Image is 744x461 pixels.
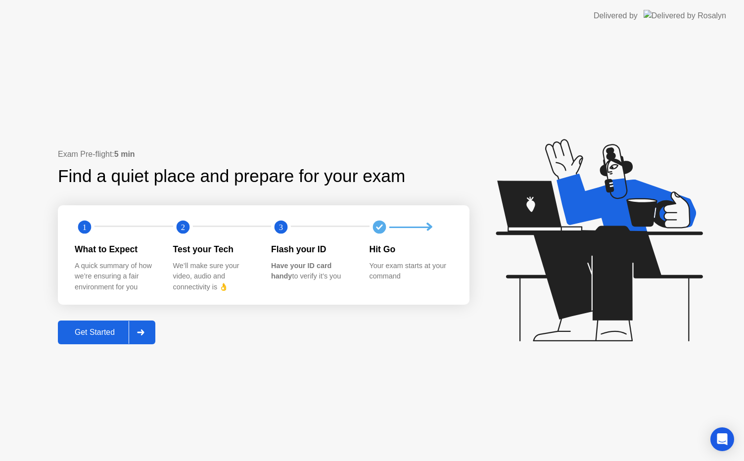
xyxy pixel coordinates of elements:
[181,223,185,232] text: 2
[594,10,638,22] div: Delivered by
[644,10,726,21] img: Delivered by Rosalyn
[75,261,157,293] div: A quick summary of how we’re ensuring a fair environment for you
[58,148,469,160] div: Exam Pre-flight:
[58,321,155,344] button: Get Started
[279,223,283,232] text: 3
[271,262,331,280] b: Have your ID card handy
[370,243,452,256] div: Hit Go
[271,243,354,256] div: Flash your ID
[173,261,256,293] div: We’ll make sure your video, audio and connectivity is 👌
[75,243,157,256] div: What to Expect
[61,328,129,337] div: Get Started
[370,261,452,282] div: Your exam starts at your command
[173,243,256,256] div: Test your Tech
[114,150,135,158] b: 5 min
[710,427,734,451] div: Open Intercom Messenger
[83,223,87,232] text: 1
[271,261,354,282] div: to verify it’s you
[58,163,407,189] div: Find a quiet place and prepare for your exam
